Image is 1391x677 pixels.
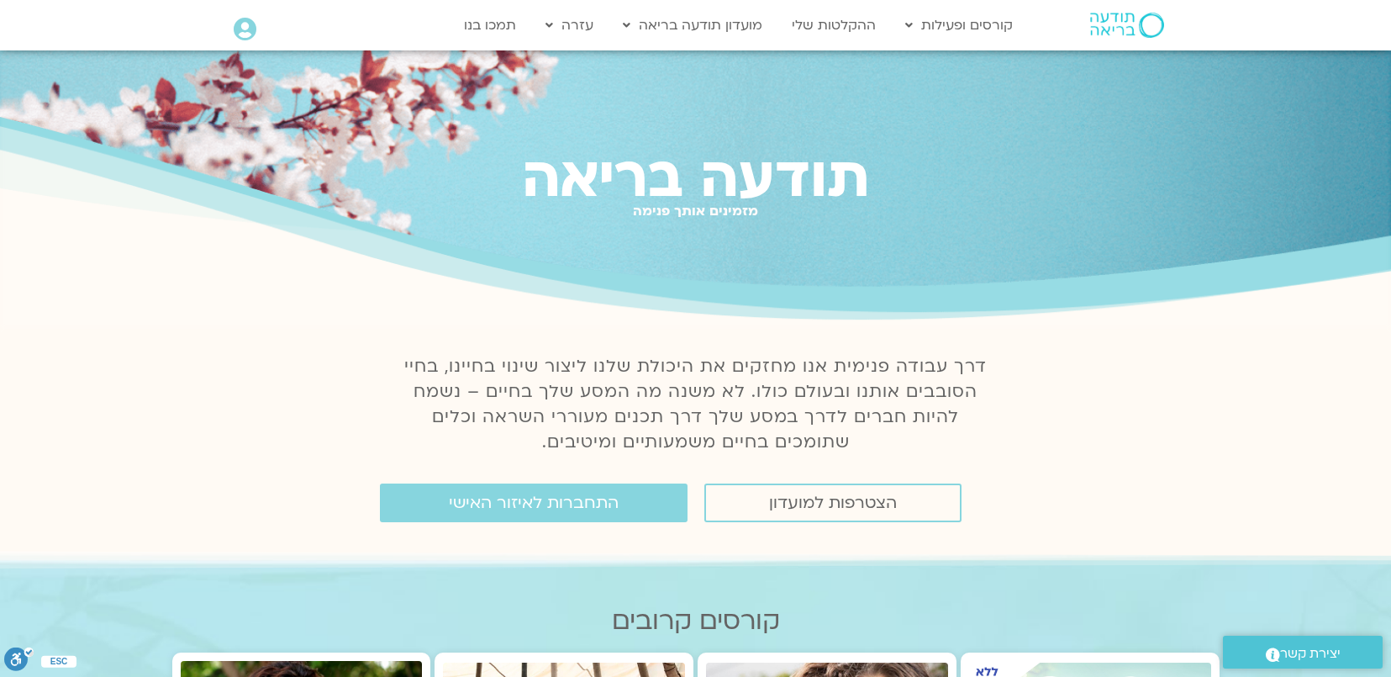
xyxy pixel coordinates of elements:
a: ההקלטות שלי [783,9,884,41]
a: תמכו בנו [456,9,524,41]
a: הצטרפות למועדון [704,484,962,522]
span: הצטרפות למועדון [769,494,897,512]
span: התחברות לאיזור האישי [449,494,619,512]
a: קורסים ופעילות [897,9,1021,41]
img: תודעה בריאה [1090,13,1164,38]
a: מועדון תודעה בריאה [614,9,771,41]
a: עזרה [537,9,602,41]
span: יצירת קשר [1280,643,1341,665]
p: דרך עבודה פנימית אנו מחזקים את היכולת שלנו ליצור שינוי בחיינו, בחיי הסובבים אותנו ובעולם כולו. לא... [395,354,997,455]
h2: קורסים קרובים [172,606,1220,636]
a: יצירת קשר [1223,636,1383,669]
a: התחברות לאיזור האישי [380,484,688,522]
